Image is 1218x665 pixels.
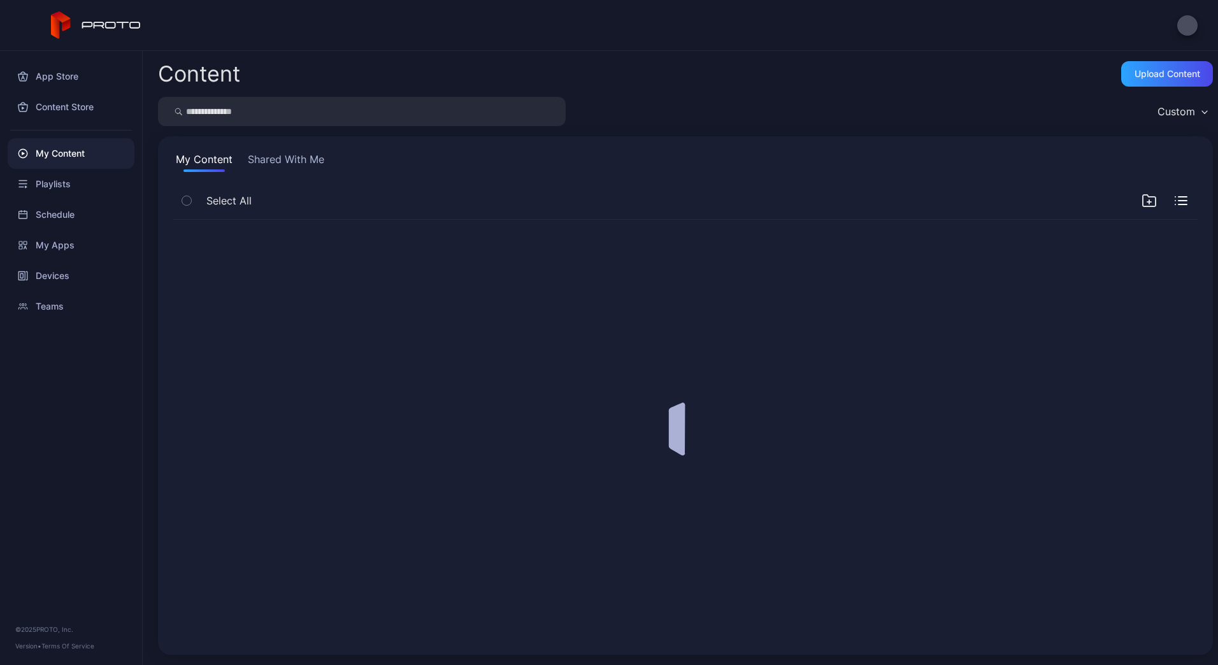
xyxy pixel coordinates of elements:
[8,138,134,169] a: My Content
[8,291,134,322] a: Teams
[15,624,127,634] div: © 2025 PROTO, Inc.
[8,92,134,122] a: Content Store
[8,169,134,199] a: Playlists
[158,63,240,85] div: Content
[8,261,134,291] a: Devices
[206,193,252,208] span: Select All
[1135,69,1200,79] div: Upload Content
[1157,105,1195,118] div: Custom
[8,230,134,261] a: My Apps
[8,61,134,92] a: App Store
[245,152,327,172] button: Shared With Me
[41,642,94,650] a: Terms Of Service
[8,199,134,230] a: Schedule
[1121,61,1213,87] button: Upload Content
[15,642,41,650] span: Version •
[173,152,235,172] button: My Content
[1151,97,1213,126] button: Custom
